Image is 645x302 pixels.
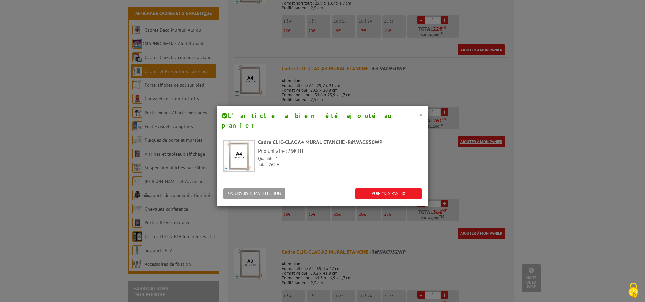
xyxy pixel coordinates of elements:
button: Cookies (fenêtre modale) [621,279,645,302]
span: 1 [276,156,278,161]
img: Cookies (fenêtre modale) [625,282,642,299]
button: POURSUIVRE MA SÉLECTION [223,188,285,199]
h4: L’article a bien été ajouté au panier [222,111,423,130]
span: 26 [287,147,293,154]
p: Total : € HT [258,162,422,168]
a: VOIR MON PANIER [355,188,422,199]
div: Cadre CLIC-CLAC A4 MURAL ETANCHE - [258,138,422,146]
button: × [419,110,423,119]
span: Réf.VAC950WP [348,139,382,145]
span: 26 [269,162,273,167]
p: Prix unitaire : € HT [258,147,422,155]
p: Quantité : [258,156,422,162]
